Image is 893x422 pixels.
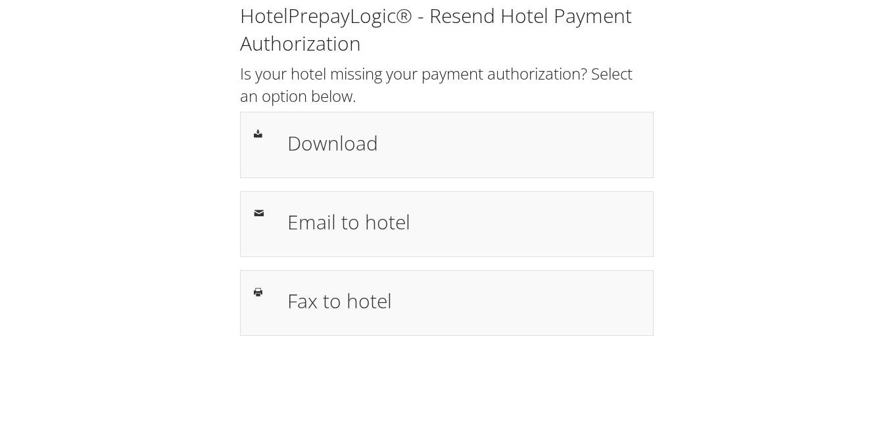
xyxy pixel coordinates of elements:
a: Email to hotel [240,191,654,257]
a: Fax to hotel [240,270,654,336]
h2: Is your hotel missing your payment authorization? Select an option below. [240,62,654,106]
h1: HotelPrepayLogic® - Resend Hotel Payment Authorization [240,2,654,57]
a: Download [240,112,654,177]
h1: Fax to hotel [287,286,640,316]
h1: Email to hotel [287,207,640,237]
h1: Download [287,128,640,158]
